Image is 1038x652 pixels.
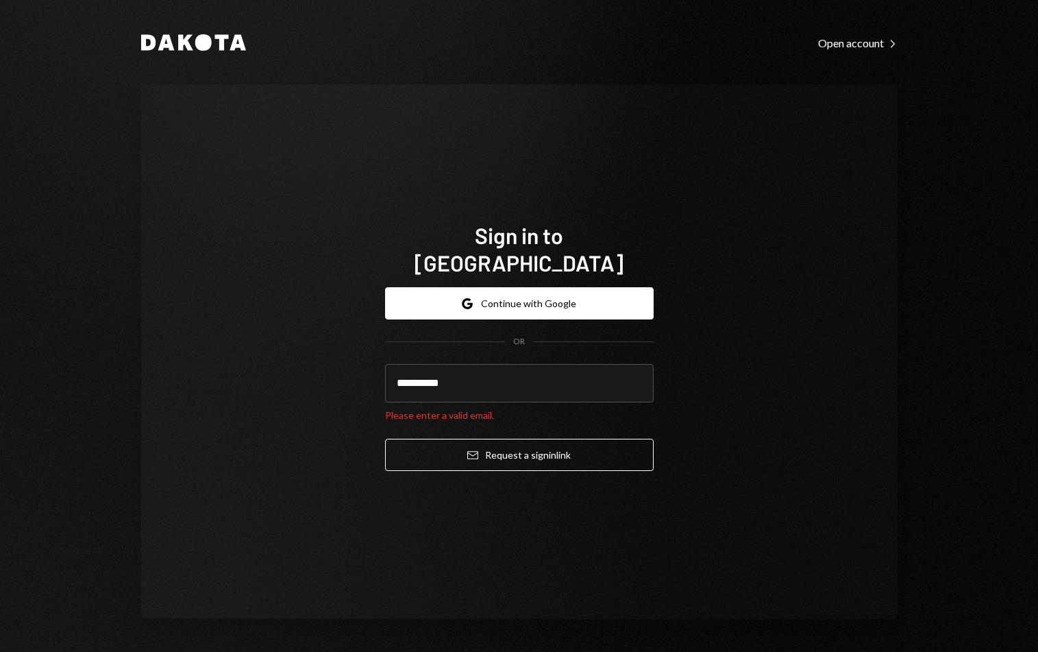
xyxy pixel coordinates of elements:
[818,36,898,50] div: Open account
[385,287,654,319] button: Continue with Google
[385,439,654,471] button: Request a signinlink
[818,35,898,50] a: Open account
[385,221,654,276] h1: Sign in to [GEOGRAPHIC_DATA]
[385,408,654,422] div: Please enter a valid email.
[513,336,525,348] div: OR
